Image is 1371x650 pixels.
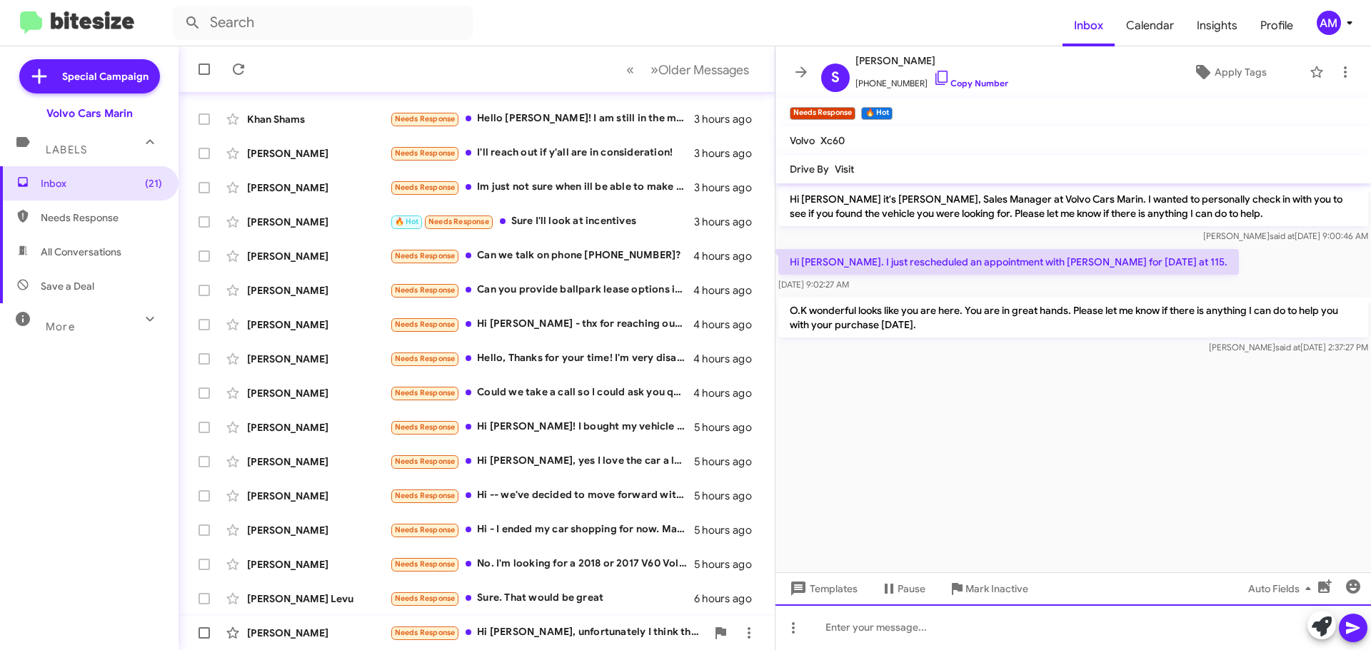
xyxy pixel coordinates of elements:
div: [PERSON_NAME] [247,523,390,537]
div: [PERSON_NAME] [247,352,390,366]
span: [PHONE_NUMBER] [855,69,1008,91]
a: Inbox [1063,5,1115,46]
div: 4 hours ago [693,283,763,298]
div: 4 hours ago [693,318,763,332]
button: Next [642,55,758,84]
span: Needs Response [395,388,456,397]
span: All Conversations [41,245,121,259]
span: Needs Response [395,251,456,260]
a: Insights [1185,5,1249,46]
button: Pause [869,576,937,601]
input: Search [173,6,473,40]
button: Mark Inactive [937,576,1040,601]
span: Labels [46,143,87,156]
div: [PERSON_NAME] [247,215,390,229]
div: [PERSON_NAME] [247,386,390,400]
div: 4 hours ago [693,249,763,263]
span: Needs Response [395,525,456,534]
div: [PERSON_NAME] [247,181,390,195]
div: [PERSON_NAME] [247,455,390,469]
div: 5 hours ago [694,420,763,435]
div: 5 hours ago [694,557,763,572]
div: [PERSON_NAME] [247,557,390,572]
span: Drive By [790,163,829,176]
span: S [831,66,840,89]
span: Needs Response [395,114,456,123]
span: Needs Response [428,217,489,226]
span: Needs Response [395,491,456,500]
nav: Page navigation example [618,55,758,84]
span: said at [1275,342,1300,352]
div: 4 hours ago [693,352,763,366]
button: Apply Tags [1156,59,1302,85]
div: Khan Shams [247,112,390,126]
span: Apply Tags [1215,59,1267,85]
div: [PERSON_NAME] [247,146,390,161]
span: Needs Response [395,148,456,158]
div: [PERSON_NAME] [247,420,390,435]
div: 5 hours ago [694,523,763,537]
span: Special Campaign [62,69,149,83]
div: 5 hours ago [694,455,763,469]
div: Can we talk on phone [PHONE_NUMBER]? [390,248,693,264]
div: Can you provide ballpark lease options in terms of down payment and monthly? [390,282,693,298]
span: said at [1270,230,1295,241]
button: Templates [775,576,869,601]
div: 5 hours ago [694,489,763,503]
span: Needs Response [395,422,456,432]
span: Needs Response [395,285,456,295]
span: 🔥 Hot [395,217,419,226]
div: [PERSON_NAME] [247,626,390,640]
p: Hi [PERSON_NAME]. I just rescheduled an appointment with [PERSON_NAME] for [DATE] at 115. [778,249,1239,275]
a: Profile [1249,5,1305,46]
span: Needs Response [41,210,162,225]
span: Needs Response [395,559,456,569]
span: (21) [145,176,162,191]
div: Sure. That would be great [390,590,694,606]
div: [PERSON_NAME] [247,249,390,263]
div: [PERSON_NAME] Levu [247,591,390,606]
span: Needs Response [395,628,456,637]
a: Calendar [1115,5,1185,46]
span: [DATE] 9:02:27 AM [778,279,849,290]
span: Volvo [790,134,815,147]
span: Needs Response [395,354,456,363]
span: Mark Inactive [965,576,1028,601]
div: Hi -- we've decided to move forward with another vehicle. Thank you [390,487,694,504]
p: O.K wonderful looks like you are here. You are in great hands. Please let me know if there is any... [778,298,1368,337]
div: Sure I'll look at incentives [390,213,694,230]
div: Hi [PERSON_NAME] - thx for reaching out. The car were after isn't at [GEOGRAPHIC_DATA] unfortunat... [390,316,693,332]
div: 3 hours ago [694,112,763,126]
span: Pause [898,576,925,601]
small: Needs Response [790,107,855,120]
div: Hi [PERSON_NAME], unfortunately I think the x30 might be out of our price range..... our budget i... [390,624,706,641]
div: 3 hours ago [694,146,763,161]
div: I'll reach out if y'all are in consideration! [390,145,694,161]
span: Needs Response [395,183,456,192]
span: Templates [787,576,858,601]
small: 🔥 Hot [861,107,892,120]
button: Auto Fields [1237,576,1328,601]
span: Visit [835,163,854,176]
a: Special Campaign [19,59,160,93]
span: More [46,320,75,333]
div: 6 hours ago [694,591,763,606]
div: Hi [PERSON_NAME], yes I love the car a lot. I think my only wish was that it was a plug in hybrid [390,453,694,469]
p: Hi [PERSON_NAME] it's [PERSON_NAME], Sales Manager at Volvo Cars Marin. I wanted to personally ch... [778,186,1368,226]
div: 3 hours ago [694,181,763,195]
div: 3 hours ago [694,215,763,229]
div: Volvo Cars Marin [46,106,133,121]
div: Could we take a call so I could ask you questions about the lease agreement ? [390,385,693,401]
div: [PERSON_NAME] [247,283,390,298]
span: Inbox [41,176,162,191]
div: AM [1317,11,1341,35]
div: [PERSON_NAME] [247,318,390,332]
span: Save a Deal [41,279,94,293]
span: Older Messages [658,62,749,78]
span: » [651,61,658,78]
div: Hello, Thanks for your time! I'm very disappointed to know that the Volvo C40 is discontinued as ... [390,350,693,367]
span: Xc60 [820,134,845,147]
